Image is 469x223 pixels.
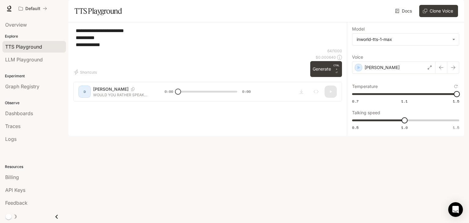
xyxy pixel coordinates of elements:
[352,99,358,104] span: 0.7
[333,64,340,75] p: ⏎
[448,202,463,217] div: Open Intercom Messenger
[327,48,342,53] p: 64 / 1000
[25,6,40,11] p: Default
[352,55,363,59] p: Voice
[352,84,378,89] p: Temperature
[333,64,340,71] p: CTRL +
[453,83,459,90] button: Reset to default
[365,64,400,71] p: [PERSON_NAME]
[453,99,459,104] span: 1.5
[401,125,408,130] span: 1.0
[352,111,380,115] p: Talking speed
[310,61,342,77] button: GenerateCTRL +⏎
[73,67,99,77] button: Shortcuts
[316,55,336,60] p: $ 0.000640
[453,125,459,130] span: 1.5
[352,34,459,45] div: inworld-tts-1-max
[16,2,50,15] button: All workspaces
[419,5,458,17] button: Clone Voice
[352,27,365,31] p: Model
[394,5,414,17] a: Docs
[75,5,122,17] h1: TTS Playground
[401,99,408,104] span: 1.1
[352,125,358,130] span: 0.5
[357,36,449,42] div: inworld-tts-1-max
